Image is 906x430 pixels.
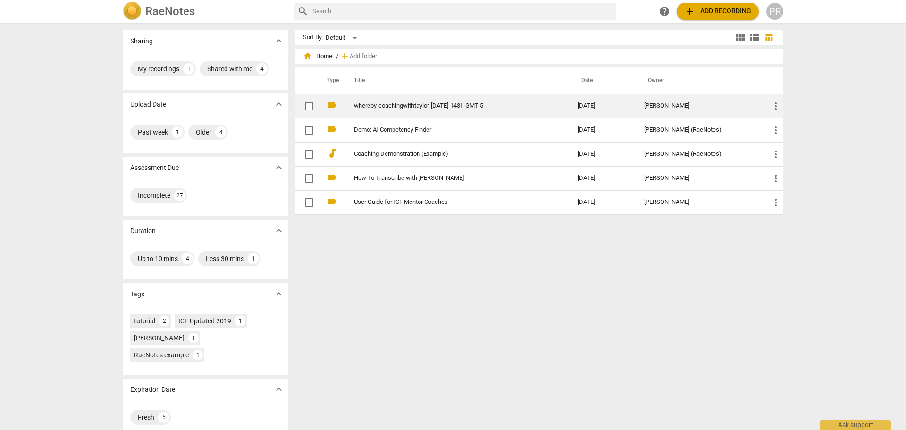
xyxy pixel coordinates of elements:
[684,6,696,17] span: add
[570,166,637,190] td: [DATE]
[354,126,544,134] a: Demo: AI Competency Finder
[303,51,312,61] span: home
[138,254,178,263] div: Up to 10 mins
[138,191,170,200] div: Incomplete
[273,35,285,47] span: expand_more
[207,64,252,74] div: Shared with me
[172,126,183,138] div: 1
[684,6,751,17] span: Add recording
[659,6,670,17] span: help
[303,51,332,61] span: Home
[130,36,153,46] p: Sharing
[134,333,185,343] div: [PERSON_NAME]
[174,190,185,201] div: 27
[130,163,179,173] p: Assessment Due
[297,6,309,17] span: search
[770,149,781,160] span: more_vert
[272,34,286,48] button: Show more
[319,67,343,94] th: Type
[570,67,637,94] th: Date
[235,316,245,326] div: 1
[762,31,776,45] button: Table view
[272,287,286,301] button: Show more
[130,100,166,110] p: Upload Date
[354,151,544,158] a: Coaching Demonstration (Example)
[770,125,781,136] span: more_vert
[354,102,544,110] a: whereby-coachingwithtaylor-[DATE]-1431-GMT-5
[272,382,286,396] button: Show more
[764,33,773,42] span: table_chart
[273,384,285,395] span: expand_more
[677,3,759,20] button: Upload
[145,5,195,18] h2: RaeNotes
[130,226,156,236] p: Duration
[123,2,142,21] img: Logo
[273,288,285,300] span: expand_more
[770,173,781,184] span: more_vert
[272,224,286,238] button: Show more
[656,3,673,20] a: Help
[770,197,781,208] span: more_vert
[312,4,612,19] input: Search
[138,127,168,137] div: Past week
[747,31,762,45] button: List view
[644,102,755,110] div: [PERSON_NAME]
[188,333,199,343] div: 1
[130,289,144,299] p: Tags
[570,94,637,118] td: [DATE]
[644,199,755,206] div: [PERSON_NAME]
[644,175,755,182] div: [PERSON_NAME]
[354,199,544,206] a: User Guide for ICF Mentor Coaches
[138,64,179,74] div: My recordings
[326,30,361,45] div: Default
[733,31,747,45] button: Tile view
[770,101,781,112] span: more_vert
[327,148,338,159] span: audiotrack
[644,151,755,158] div: [PERSON_NAME] (RaeNotes)
[343,67,570,94] th: Title
[178,316,231,326] div: ICF Updated 2019
[138,413,154,422] div: Fresh
[570,190,637,214] td: [DATE]
[570,142,637,166] td: [DATE]
[749,32,760,43] span: view_list
[272,160,286,175] button: Show more
[273,162,285,173] span: expand_more
[336,53,338,60] span: /
[637,67,763,94] th: Owner
[327,172,338,183] span: videocam
[735,32,746,43] span: view_module
[159,316,169,326] div: 2
[327,196,338,207] span: videocam
[130,385,175,395] p: Expiration Date
[134,350,189,360] div: RaeNotes example
[273,225,285,236] span: expand_more
[327,100,338,111] span: videocam
[273,99,285,110] span: expand_more
[272,97,286,111] button: Show more
[327,124,338,135] span: videocam
[215,126,226,138] div: 4
[644,126,755,134] div: [PERSON_NAME] (RaeNotes)
[158,412,169,423] div: 5
[766,3,783,20] button: PR
[256,63,268,75] div: 4
[350,53,377,60] span: Add folder
[134,316,155,326] div: tutorial
[196,127,211,137] div: Older
[570,118,637,142] td: [DATE]
[206,254,244,263] div: Less 30 mins
[820,420,891,430] div: Ask support
[303,34,322,41] div: Sort By
[183,63,194,75] div: 1
[123,2,286,21] a: LogoRaeNotes
[182,253,193,264] div: 4
[248,253,259,264] div: 1
[340,51,350,61] span: add
[193,350,203,360] div: 1
[354,175,544,182] a: How To Transcribe with [PERSON_NAME]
